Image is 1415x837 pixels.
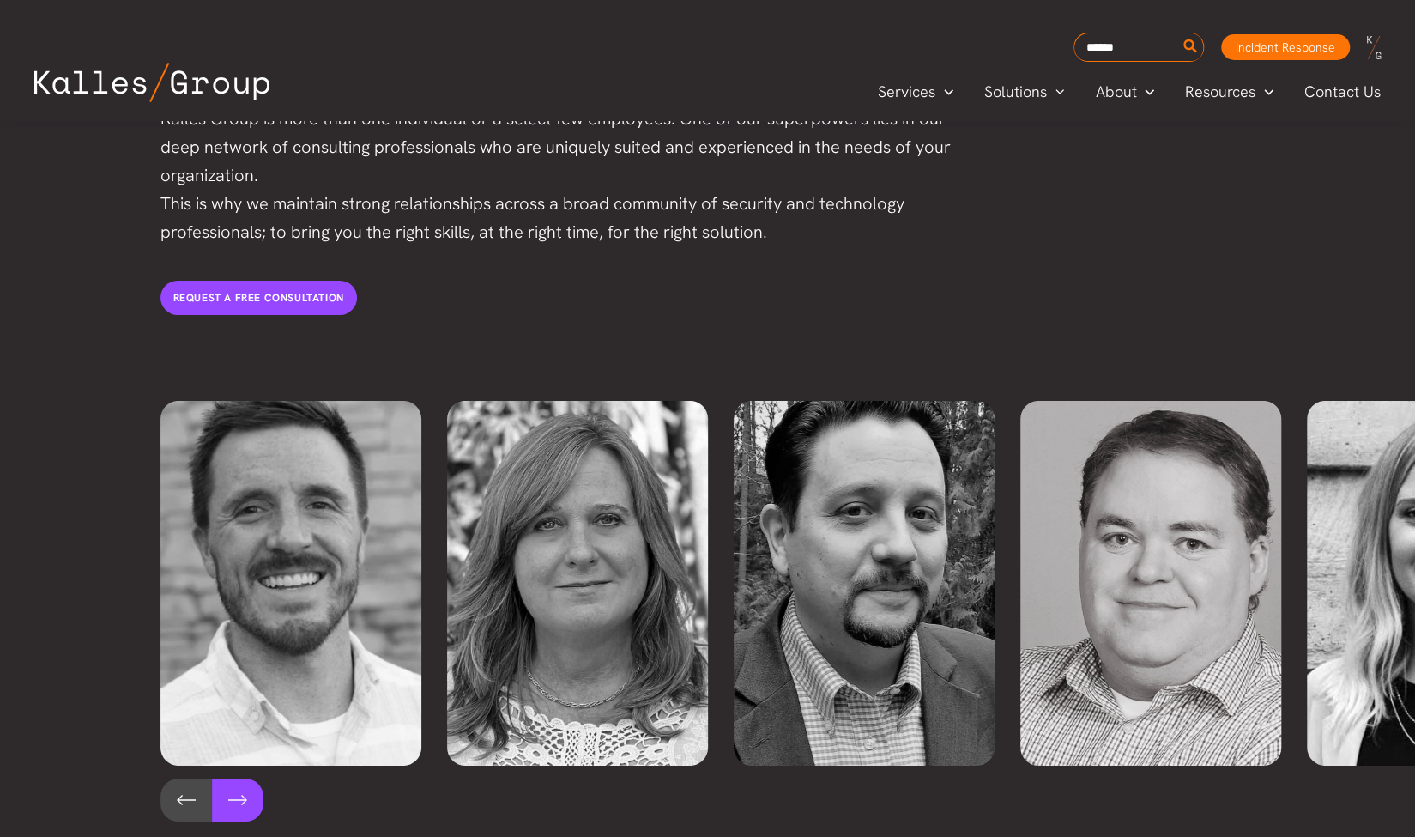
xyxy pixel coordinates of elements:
span: Resources [1185,79,1255,105]
span: Menu Toggle [935,79,953,105]
img: Kalles Group [34,63,269,102]
span: Menu Toggle [1136,79,1154,105]
span: Request a free consultation [173,291,344,305]
a: ResourcesMenu Toggle [1170,79,1289,105]
a: Request a free consultation [160,281,357,315]
span: Menu Toggle [1047,79,1065,105]
p: Kalles Group is more than one individual or a select few employees. One of our superpowers lies i... [160,105,967,246]
a: Contact Us [1289,79,1398,105]
button: Search [1180,33,1201,61]
a: AboutMenu Toggle [1079,79,1170,105]
span: Services [878,79,935,105]
span: Contact Us [1304,79,1381,105]
span: Solutions [984,79,1047,105]
span: Menu Toggle [1255,79,1273,105]
nav: Primary Site Navigation [862,77,1398,106]
a: ServicesMenu Toggle [862,79,969,105]
span: About [1095,79,1136,105]
a: Incident Response [1221,34,1350,60]
a: SolutionsMenu Toggle [969,79,1080,105]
